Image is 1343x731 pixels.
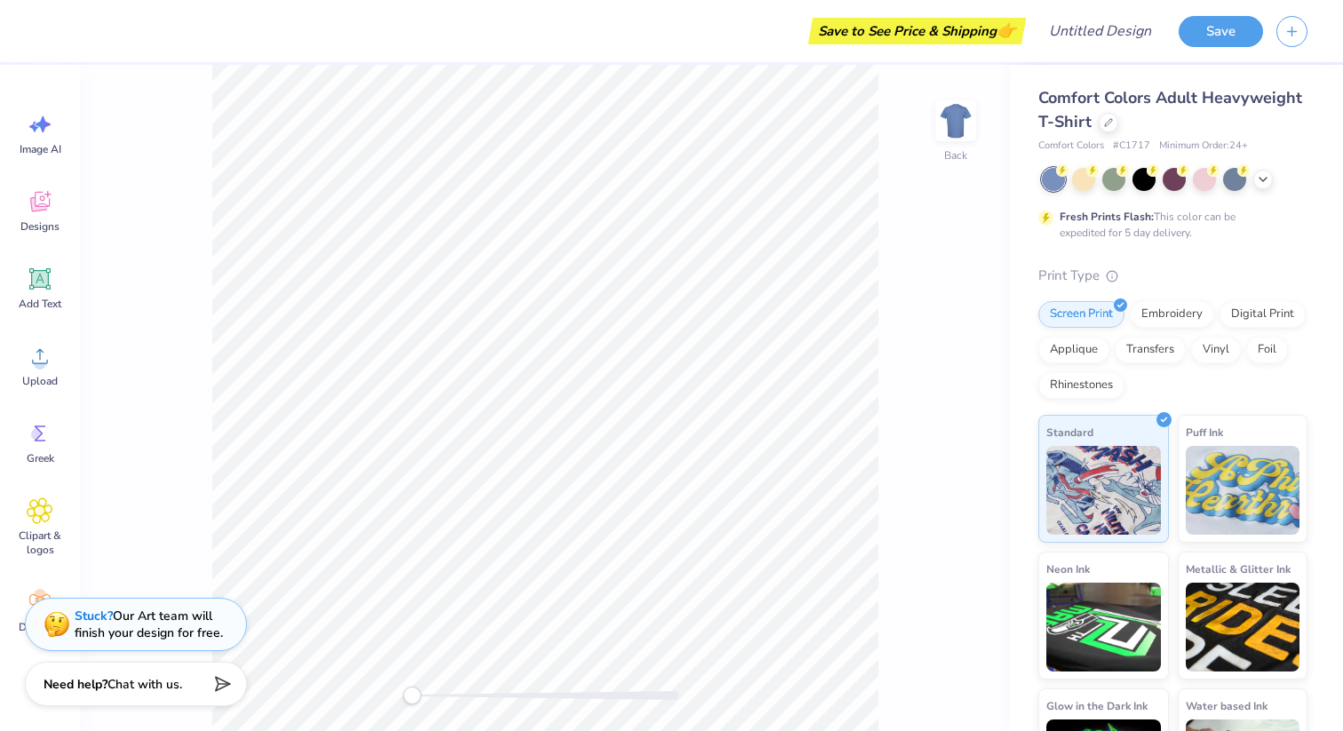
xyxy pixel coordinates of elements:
[75,608,223,641] div: Our Art team will finish your design for free.
[1186,696,1268,715] span: Water based Ink
[1038,87,1302,132] span: Comfort Colors Adult Heavyweight T-Shirt
[1038,301,1124,328] div: Screen Print
[11,528,69,557] span: Clipart & logos
[22,374,58,388] span: Upload
[44,676,107,693] strong: Need help?
[403,687,421,704] div: Accessibility label
[1038,337,1109,363] div: Applique
[997,20,1016,41] span: 👉
[1159,139,1248,154] span: Minimum Order: 24 +
[1246,337,1288,363] div: Foil
[1046,560,1090,578] span: Neon Ink
[20,219,60,234] span: Designs
[19,297,61,311] span: Add Text
[1038,372,1124,399] div: Rhinestones
[1186,560,1291,578] span: Metallic & Glitter Ink
[1060,209,1278,241] div: This color can be expedited for 5 day delivery.
[938,103,973,139] img: Back
[20,142,61,156] span: Image AI
[1186,423,1223,441] span: Puff Ink
[1186,583,1300,671] img: Metallic & Glitter Ink
[1060,210,1154,224] strong: Fresh Prints Flash:
[1130,301,1214,328] div: Embroidery
[1115,337,1186,363] div: Transfers
[75,608,113,624] strong: Stuck?
[1035,13,1165,49] input: Untitled Design
[1220,301,1306,328] div: Digital Print
[1038,266,1307,286] div: Print Type
[813,18,1021,44] div: Save to See Price & Shipping
[1046,446,1161,535] img: Standard
[1046,696,1148,715] span: Glow in the Dark Ink
[1038,139,1104,154] span: Comfort Colors
[1191,337,1241,363] div: Vinyl
[1046,583,1161,671] img: Neon Ink
[1186,446,1300,535] img: Puff Ink
[944,147,967,163] div: Back
[27,451,54,465] span: Greek
[1113,139,1150,154] span: # C1717
[19,620,61,634] span: Decorate
[107,676,182,693] span: Chat with us.
[1179,16,1263,47] button: Save
[1046,423,1093,441] span: Standard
